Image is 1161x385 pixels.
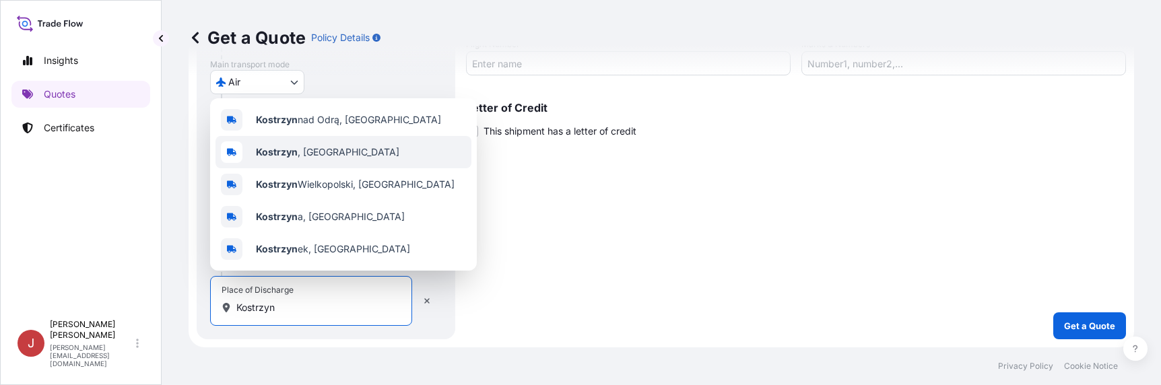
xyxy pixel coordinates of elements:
p: Policy Details [311,31,370,44]
p: [PERSON_NAME] [PERSON_NAME] [50,319,133,341]
span: nad Odrą, [GEOGRAPHIC_DATA] [256,113,441,127]
span: Wielkopolski, [GEOGRAPHIC_DATA] [256,178,455,191]
div: Show suggestions [210,98,477,271]
b: Kostrzyn [256,178,298,190]
p: Letter of Credit [466,102,1126,113]
button: Select transport [210,70,304,94]
span: ek, [GEOGRAPHIC_DATA] [256,242,410,256]
b: Kostrzyn [256,114,298,125]
p: Quotes [44,87,75,101]
p: Cookie Notice [1064,361,1118,372]
span: This shipment has a letter of credit [484,125,636,138]
b: Kostrzyn [256,211,298,222]
p: Certificates [44,121,94,135]
p: [PERSON_NAME][EMAIL_ADDRESS][DOMAIN_NAME] [50,343,133,367]
p: Get a Quote [1064,319,1115,332]
span: Air [228,75,240,89]
b: Kostrzyn [256,146,298,157]
p: Get a Quote [189,27,306,48]
p: Insights [44,54,78,67]
div: Place of Discharge [222,285,294,295]
span: a, [GEOGRAPHIC_DATA] [256,210,405,223]
span: J [28,337,34,350]
b: Kostrzyn [256,243,298,254]
p: Privacy Policy [998,361,1053,372]
input: Place of Discharge [236,301,395,314]
span: , [GEOGRAPHIC_DATA] [256,145,399,159]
